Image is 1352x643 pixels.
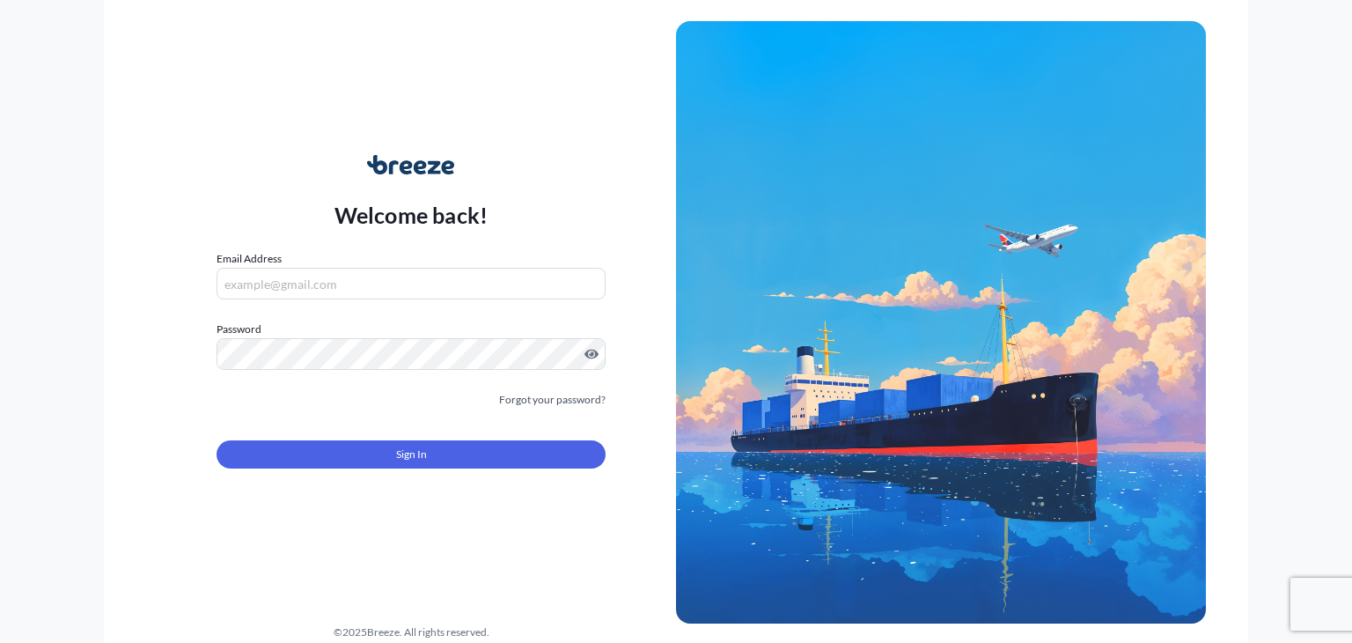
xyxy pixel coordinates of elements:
p: Welcome back! [334,201,489,229]
label: Password [217,321,606,338]
label: Email Address [217,250,282,268]
button: Show password [584,347,599,361]
div: © 2025 Breeze. All rights reserved. [146,624,676,641]
img: Ship illustration [676,21,1206,624]
button: Sign In [217,440,606,469]
input: example@gmail.com [217,268,606,299]
span: Sign In [396,446,427,463]
a: Forgot your password? [499,391,606,409]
